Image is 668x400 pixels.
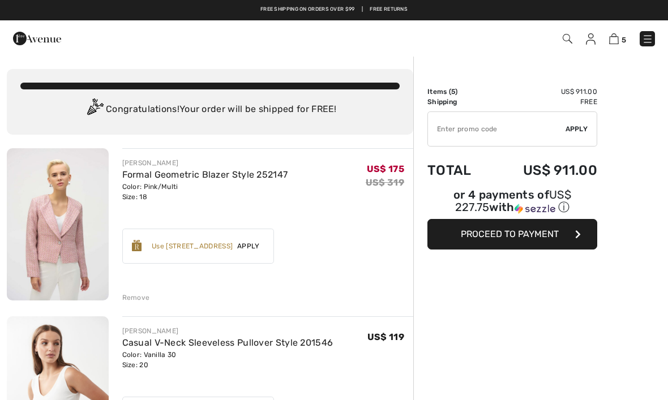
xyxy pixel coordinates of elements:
[428,112,566,146] input: Promo code
[13,32,61,43] a: 1ère Avenue
[609,33,619,44] img: Shopping Bag
[83,98,106,121] img: Congratulation2.svg
[122,350,333,370] div: Color: Vanilla 30 Size: 20
[122,169,288,180] a: Formal Geometric Blazer Style 252147
[362,6,363,14] span: |
[20,98,400,121] div: Congratulations! Your order will be shipped for FREE!
[367,332,404,342] span: US$ 119
[515,204,555,214] img: Sezzle
[122,326,333,336] div: [PERSON_NAME]
[233,241,264,251] span: Apply
[260,6,355,14] a: Free shipping on orders over $99
[122,158,288,168] div: [PERSON_NAME]
[455,188,571,214] span: US$ 227.75
[427,97,490,107] td: Shipping
[427,190,597,215] div: or 4 payments of with
[490,151,597,190] td: US$ 911.00
[132,240,142,251] img: Reward-Logo.svg
[642,33,653,45] img: Menu
[367,164,404,174] span: US$ 175
[427,87,490,97] td: Items ( )
[122,337,333,348] a: Casual V-Neck Sleeveless Pullover Style 201546
[427,219,597,250] button: Proceed to Payment
[7,148,109,300] img: Formal Geometric Blazer Style 252147
[609,32,626,45] a: 5
[451,88,455,96] span: 5
[366,177,404,188] s: US$ 319
[461,229,559,239] span: Proceed to Payment
[122,182,288,202] div: Color: Pink/Multi Size: 18
[490,97,597,107] td: Free
[490,87,597,97] td: US$ 911.00
[122,293,150,303] div: Remove
[563,34,572,44] img: Search
[586,33,596,45] img: My Info
[152,241,233,251] div: Use [STREET_ADDRESS]
[566,124,588,134] span: Apply
[13,27,61,50] img: 1ère Avenue
[427,190,597,219] div: or 4 payments ofUS$ 227.75withSezzle Click to learn more about Sezzle
[370,6,408,14] a: Free Returns
[622,36,626,44] span: 5
[427,151,490,190] td: Total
